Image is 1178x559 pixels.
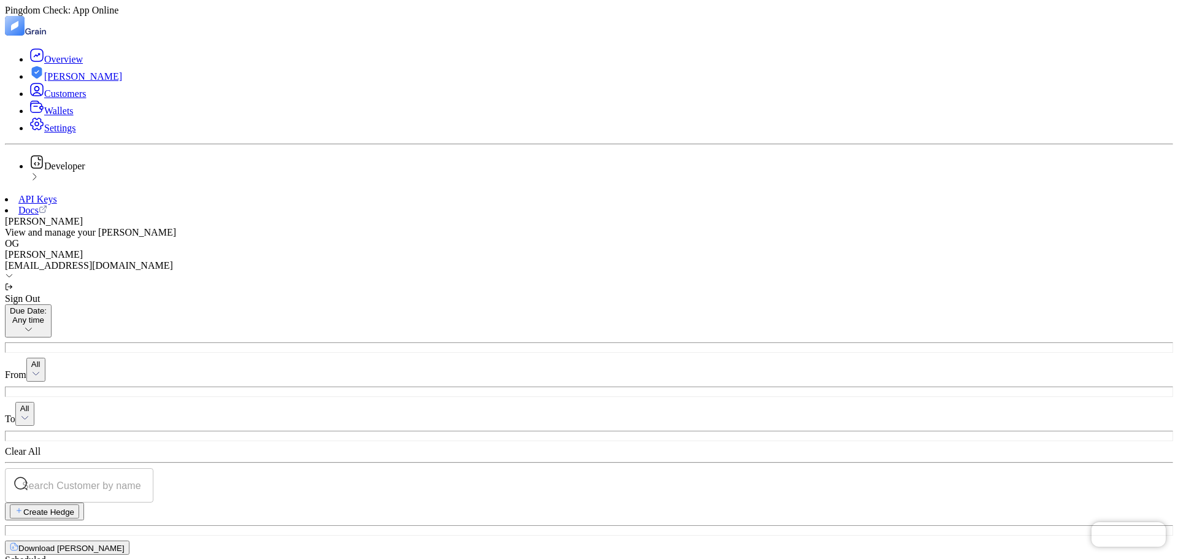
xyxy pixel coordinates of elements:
div: Pingdom Check: App Online [5,5,1173,16]
div: Any time [10,315,47,325]
span: Docs [18,205,39,215]
img: logo [25,27,47,36]
div: OG [5,238,1173,249]
div: [PERSON_NAME] [5,249,1173,260]
span: Developer [44,161,85,171]
button: From [26,358,45,382]
div: [PERSON_NAME] [5,216,1173,227]
a: Wallets [29,106,74,116]
label: To [5,414,15,424]
span: Customers [44,88,86,99]
span: Due Date : [10,306,47,315]
span: Create Hedge [23,507,74,517]
iframe: Chatra live chat [1091,522,1166,547]
button: Due Date:Any time [5,304,52,337]
a: [PERSON_NAME] [29,71,122,82]
a: API Keys [18,194,57,204]
span: Settings [44,123,76,133]
label: From [5,369,26,380]
button: Create Hedge [10,504,79,519]
a: Overview [29,54,83,64]
span: [PERSON_NAME] [44,71,122,82]
img: logo-tablet-V2.svg [5,16,25,36]
div: [EMAIL_ADDRESS][DOMAIN_NAME] [5,260,1173,271]
div: View and manage your [PERSON_NAME] [5,227,1173,238]
button: Download [PERSON_NAME] [5,541,129,555]
span: Wallets [44,106,74,116]
div: Sign Out [5,293,1173,304]
a: Docs [18,205,47,215]
button: Create Hedge [5,503,84,520]
div: Clear All [5,446,1173,457]
button: To [15,402,34,426]
input: Search Customer by name [22,468,153,503]
a: Settings [29,123,76,133]
a: Customers [29,88,86,99]
span: Overview [44,54,83,64]
span: Download [PERSON_NAME] [18,544,125,553]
